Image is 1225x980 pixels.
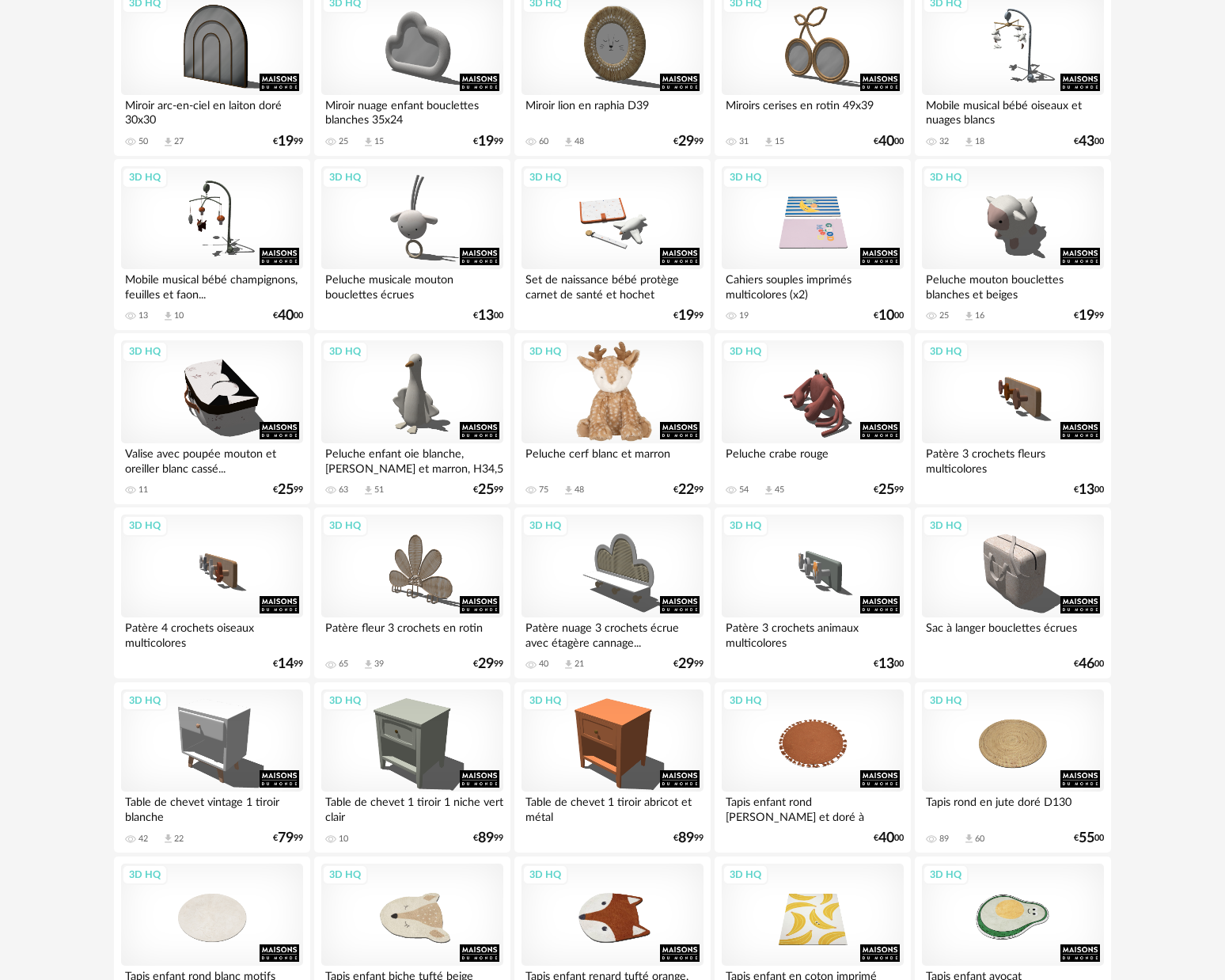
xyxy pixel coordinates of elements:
span: 89 [678,833,694,844]
span: 40 [878,136,894,147]
div: € 00 [874,659,904,670]
div: 48 [575,484,584,496]
div: Patère 3 crochets fleurs multicolores [922,443,1104,475]
div: 32 [939,136,949,147]
div: 19 [739,310,749,321]
a: 3D HQ Patère fleur 3 crochets en rotin 65 Download icon 39 €2999 [314,507,510,678]
div: 3D HQ [923,167,969,188]
div: 3D HQ [522,690,568,711]
div: 15 [374,136,384,147]
span: Download icon [763,136,775,148]
span: 25 [478,484,494,496]
a: 3D HQ Patère 3 crochets animaux multicolores €1300 [715,507,911,678]
span: Download icon [362,659,374,670]
a: 3D HQ Cahiers souples imprimés multicolores (x2) 19 €1000 [715,159,911,330]
span: 25 [278,484,294,496]
div: € 99 [273,833,303,844]
div: 3D HQ [522,515,568,536]
span: Download icon [563,659,575,670]
div: 3D HQ [122,515,168,536]
span: 43 [1079,136,1094,147]
div: 60 [975,834,984,845]
div: Tapis rond en jute doré D130 [922,792,1104,823]
div: 10 [339,834,348,845]
div: 63 [339,484,348,496]
span: Download icon [963,136,975,148]
div: € 99 [273,659,303,670]
div: 13 [138,310,148,321]
span: 25 [878,484,894,496]
div: 27 [174,136,184,147]
div: 3D HQ [923,515,969,536]
div: Peluche crabe rouge [722,443,904,475]
span: 19 [678,310,694,321]
span: Download icon [763,484,775,496]
div: Table de chevet 1 tiroir 1 niche vert clair [321,792,503,823]
div: Mobile musical bébé champignons, feuilles et faon... [121,269,303,301]
span: 29 [678,136,694,147]
div: 16 [975,310,984,321]
div: Peluche mouton bouclettes blanches et beiges [922,269,1104,301]
div: € 99 [473,136,503,147]
div: 3D HQ [122,690,168,711]
div: 75 [539,484,548,496]
span: 13 [878,659,894,670]
span: 40 [278,310,294,321]
a: 3D HQ Set de naissance bébé protège carnet de santé et hochet €1999 [514,159,711,330]
div: Sac à langer bouclettes écrues [922,617,1104,649]
a: 3D HQ Patère 3 crochets fleurs multicolores €1300 [915,333,1111,504]
span: 13 [478,310,494,321]
div: € 99 [1074,310,1104,321]
a: 3D HQ Sac à langer bouclettes écrues €4600 [915,507,1111,678]
span: 89 [478,833,494,844]
span: 19 [478,136,494,147]
span: Download icon [963,310,975,322]
div: 48 [575,136,584,147]
div: € 00 [1074,833,1104,844]
div: 3D HQ [722,341,768,362]
div: 60 [539,136,548,147]
span: Download icon [162,136,174,148]
div: € 00 [874,136,904,147]
a: 3D HQ Tapis rond en jute doré D130 89 Download icon 60 €5500 [915,682,1111,853]
span: 29 [478,659,494,670]
span: 79 [278,833,294,844]
a: 3D HQ Peluche enfant oie blanche, [PERSON_NAME] et marron, H34,5 63 Download icon 51 €2599 [314,333,510,504]
div: € 99 [473,659,503,670]
div: 3D HQ [322,690,368,711]
div: € 99 [673,833,704,844]
div: 3D HQ [322,167,368,188]
div: 15 [775,136,784,147]
div: € 99 [673,659,704,670]
a: 3D HQ Tapis enfant rond [PERSON_NAME] et doré à pompons D110 €4000 [715,682,911,853]
span: 29 [678,659,694,670]
div: 3D HQ [122,341,168,362]
span: Download icon [162,310,174,322]
div: 3D HQ [322,515,368,536]
span: 13 [1079,484,1094,496]
div: 22 [174,834,184,845]
div: € 99 [473,833,503,844]
div: 25 [939,310,949,321]
div: Peluche musicale mouton bouclettes écrues [321,269,503,301]
span: Download icon [362,136,374,148]
a: 3D HQ Patère 4 crochets oiseaux multicolores €1499 [114,507,310,678]
div: 3D HQ [122,864,168,885]
div: 45 [775,484,784,496]
div: 3D HQ [722,690,768,711]
a: 3D HQ Table de chevet 1 tiroir 1 niche vert clair 10 €8999 [314,682,510,853]
div: Miroir arc-en-ciel en laiton doré 30x30 [121,95,303,127]
div: 3D HQ [522,864,568,885]
div: € 99 [673,136,704,147]
span: Download icon [162,833,174,845]
div: Valise avec poupée mouton et oreiller blanc cassé... [121,443,303,475]
div: € 99 [673,484,704,496]
div: 3D HQ [923,690,969,711]
div: 3D HQ [122,167,168,188]
span: Download icon [563,136,575,148]
span: 40 [878,833,894,844]
div: Table de chevet vintage 1 tiroir blanche [121,792,303,823]
div: 10 [174,310,184,321]
span: 22 [678,484,694,496]
a: 3D HQ Peluche crabe rouge 54 Download icon 45 €2599 [715,333,911,504]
